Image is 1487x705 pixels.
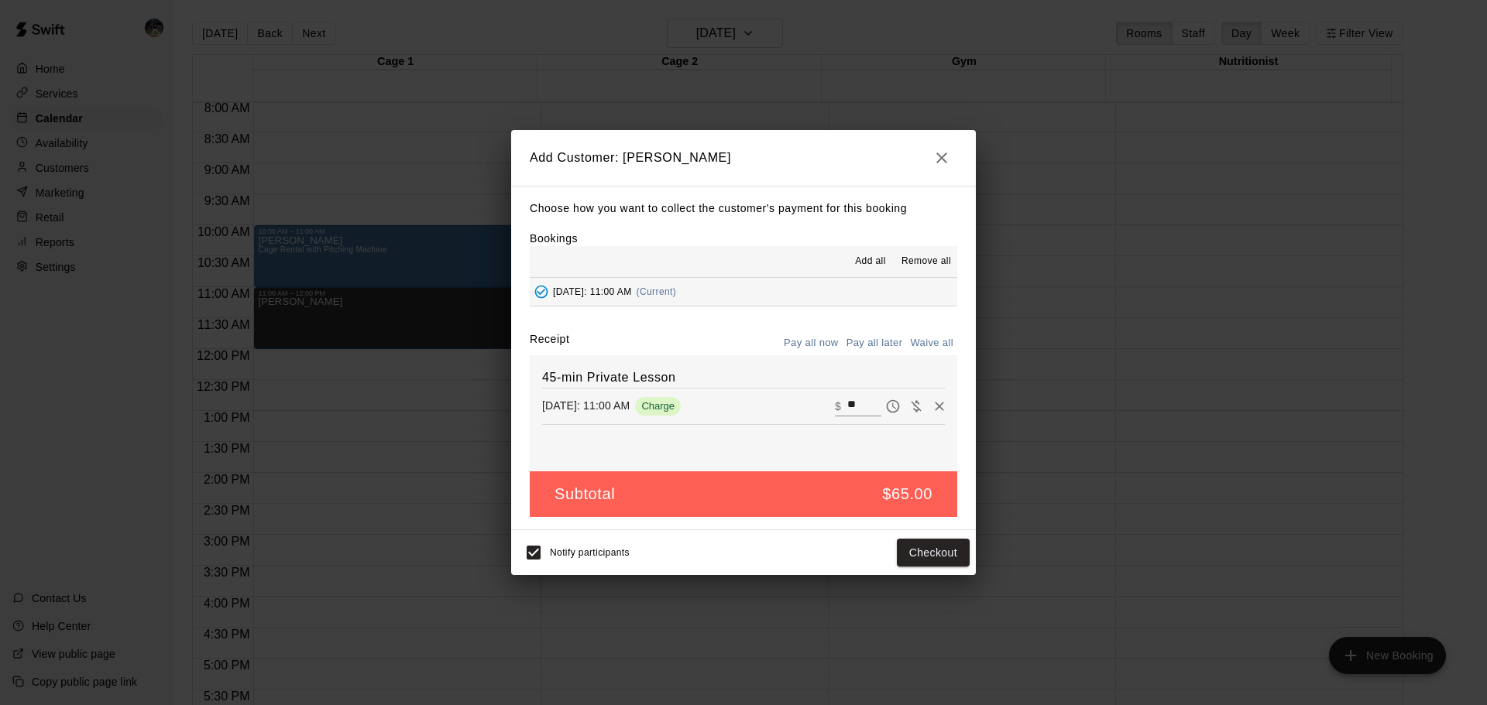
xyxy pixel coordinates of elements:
[897,539,970,567] button: Checkout
[550,547,630,558] span: Notify participants
[905,399,928,412] span: Waive payment
[928,395,951,418] button: Remove
[895,249,957,274] button: Remove all
[635,400,681,412] span: Charge
[530,278,957,306] button: Added - Collect Payment[DATE]: 11:00 AM(Current)
[542,398,630,413] p: [DATE]: 11:00 AM
[882,484,932,505] h5: $65.00
[881,399,905,412] span: Pay later
[530,331,569,355] label: Receipt
[637,286,677,297] span: (Current)
[511,130,976,186] h2: Add Customer: [PERSON_NAME]
[530,280,553,303] button: Added - Collect Payment
[530,199,957,218] p: Choose how you want to collect the customer's payment for this booking
[901,254,951,269] span: Remove all
[843,331,907,355] button: Pay all later
[835,399,841,414] p: $
[542,368,945,388] h6: 45-min Private Lesson
[555,484,615,505] h5: Subtotal
[906,331,957,355] button: Waive all
[780,331,843,355] button: Pay all now
[855,254,886,269] span: Add all
[530,232,578,245] label: Bookings
[846,249,895,274] button: Add all
[553,286,632,297] span: [DATE]: 11:00 AM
